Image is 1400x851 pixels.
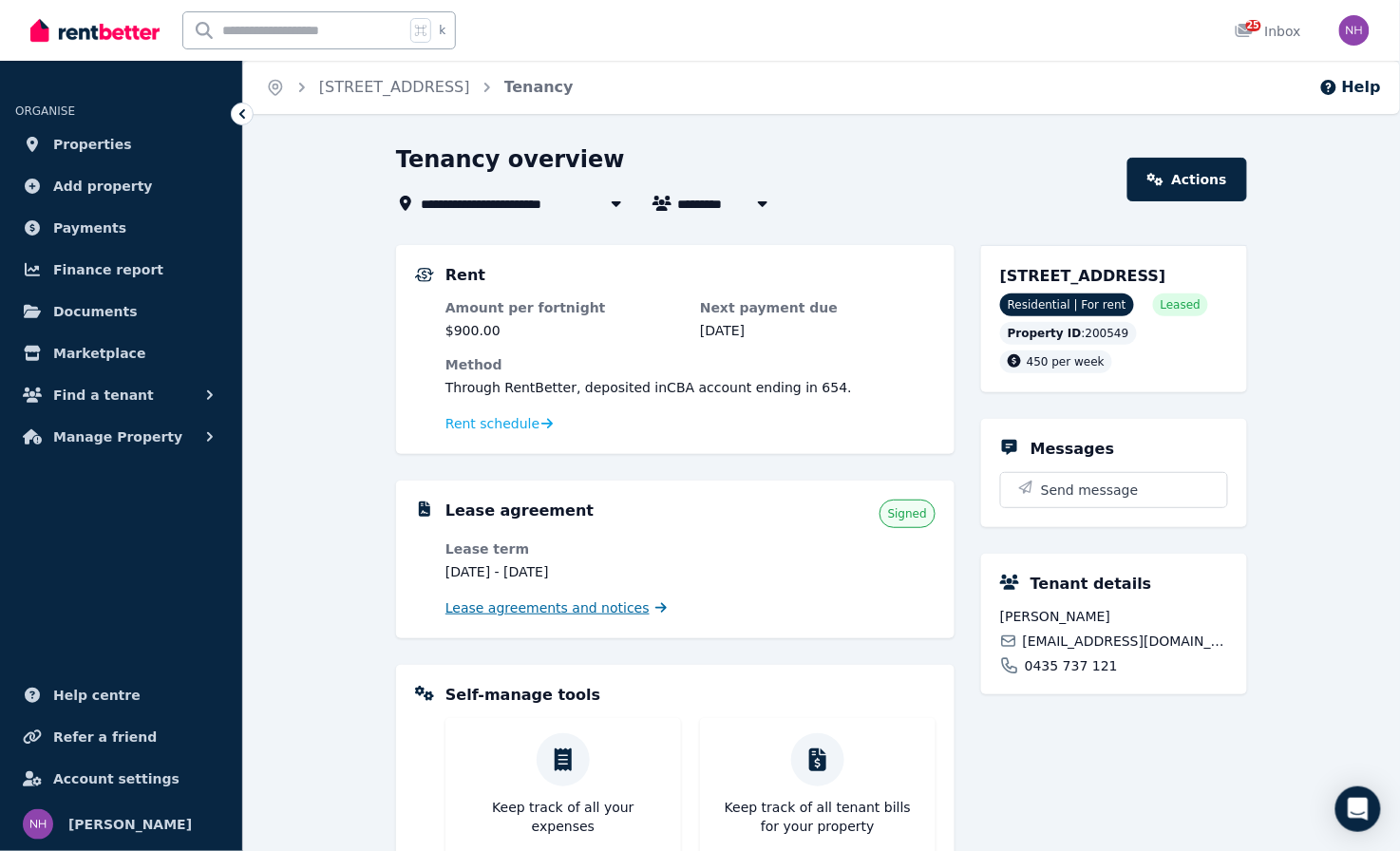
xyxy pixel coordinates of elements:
img: RentBetter [30,16,160,45]
button: Find a tenant [15,376,227,414]
span: Signed [888,506,927,521]
span: Through RentBetter , deposited in CBA account ending in 654 . [445,380,852,395]
a: [STREET_ADDRESS] [319,78,470,96]
button: Send message [1001,473,1227,507]
a: Marketplace [15,334,227,372]
h1: Tenancy overview [396,144,625,175]
h5: Messages [1031,438,1114,461]
span: Payments [53,217,126,239]
dt: Lease term [445,539,681,558]
a: Actions [1127,158,1247,201]
h5: Self-manage tools [445,684,600,707]
a: Account settings [15,760,227,798]
span: 450 per week [1027,355,1105,369]
span: Refer a friend [53,726,157,748]
span: Manage Property [53,425,182,448]
div: : 200549 [1000,322,1137,345]
span: [PERSON_NAME] [68,813,192,836]
div: Open Intercom Messenger [1335,786,1381,832]
img: Rental Payments [415,268,434,282]
nav: Breadcrumb [243,61,596,114]
a: Properties [15,125,227,163]
a: Add property [15,167,227,205]
span: ORGANISE [15,104,75,118]
img: Nathan Hackfath [23,809,53,840]
dd: [DATE] [700,321,936,340]
span: Documents [53,300,138,323]
span: Rent schedule [445,414,539,433]
span: Residential | For rent [1000,293,1134,316]
a: Rent schedule [445,414,554,433]
span: [PERSON_NAME] [1000,607,1228,626]
a: Tenancy [504,78,574,96]
p: Keep track of all your expenses [461,798,666,836]
a: Payments [15,209,227,247]
img: Nathan Hackfath [1339,15,1370,46]
p: Keep track of all tenant bills for your property [715,798,920,836]
div: Inbox [1235,22,1301,41]
span: Finance report [53,258,163,281]
a: Refer a friend [15,718,227,756]
span: 0435 737 121 [1025,656,1118,675]
dt: Amount per fortnight [445,298,681,317]
h5: Lease agreement [445,500,594,522]
h5: Rent [445,264,485,287]
span: Property ID [1008,326,1082,341]
button: Help [1319,76,1381,99]
h5: Tenant details [1031,573,1152,596]
button: Manage Property [15,418,227,456]
span: k [439,23,445,38]
span: [STREET_ADDRESS] [1000,267,1166,285]
a: Lease agreements and notices [445,598,667,617]
dd: [DATE] - [DATE] [445,562,681,581]
span: Find a tenant [53,384,154,407]
span: Lease agreements and notices [445,598,650,617]
span: 25 [1246,20,1261,31]
a: Documents [15,293,227,331]
span: Properties [53,133,132,156]
dt: Method [445,355,936,374]
dd: $900.00 [445,321,681,340]
span: [EMAIL_ADDRESS][DOMAIN_NAME] [1023,632,1228,651]
a: Help centre [15,676,227,714]
span: Account settings [53,767,180,790]
span: Add property [53,175,153,198]
span: Send message [1041,481,1139,500]
a: Finance report [15,251,227,289]
span: Marketplace [53,342,145,365]
dt: Next payment due [700,298,936,317]
span: Leased [1161,297,1201,312]
span: Help centre [53,684,141,707]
